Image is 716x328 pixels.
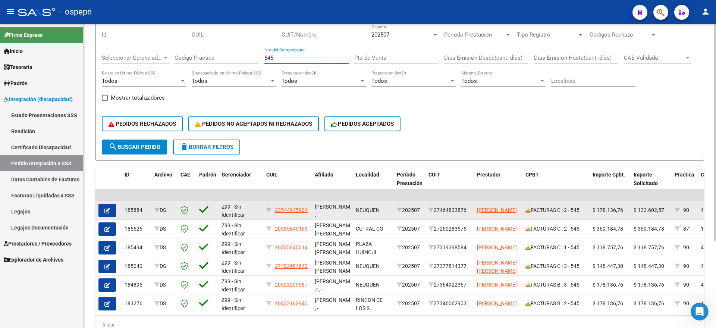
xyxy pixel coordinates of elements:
span: 90 [683,207,689,213]
datatable-header-cell: Prestador [474,167,522,200]
span: PEDIDOS NO ACEPTADOS NI RECHAZADOS [195,121,312,127]
span: CAE [180,172,190,178]
span: Z99 - Sin Identificar [222,260,245,274]
span: 4 [701,282,704,288]
datatable-header-cell: CPBT [522,167,590,200]
span: [PERSON_NAME] [PERSON_NAME] , - [315,241,355,264]
datatable-header-cell: CUIT [425,167,474,200]
span: Período Prestación [397,172,423,186]
span: Prestadores / Proveedores [4,240,72,248]
span: ID [125,172,129,178]
span: $ 118.757,76 [634,244,664,250]
div: 27364922367 [428,281,471,289]
span: CAE Validado [624,54,684,61]
span: 4 [701,300,704,306]
span: CUTRAL CO [356,226,383,232]
button: PEDIDOS RECHAZADOS [102,116,183,131]
datatable-header-cell: Importe Cpbt. [590,167,631,200]
span: Tesorería [4,63,32,71]
span: Z99 - Sin Identificar [222,241,245,256]
span: Firma Express [4,31,43,39]
span: Importe Solicitado [634,172,658,186]
span: Todos [102,78,117,84]
datatable-header-cell: Archivo [151,167,178,200]
div: FACTURAS C : 1 - 545 [525,243,587,252]
div: FACTURAS C : 3 - 545 [525,262,587,271]
span: Z99 - Sin Identificar [222,222,245,237]
span: Z99 - Sin Identificar [222,297,245,312]
span: $ 178.136,76 [593,207,623,213]
span: Seleccionar Gerenciador [102,54,162,61]
span: Practica [675,172,694,178]
span: 90 [683,300,689,306]
span: 90 [683,263,689,269]
div: FACTURAS C : 2 - 545 [525,225,587,233]
datatable-header-cell: CUIL [263,167,312,200]
div: 202507 [397,262,423,271]
div: 185494 [125,243,148,252]
div: 185884 [125,206,148,215]
span: [PERSON_NAME] [477,226,517,232]
datatable-header-cell: Practica [672,167,698,200]
span: CUIT [428,172,440,178]
span: CPBT [525,172,539,178]
span: [PERSON_NAME] [PERSON_NAME] [477,260,517,274]
div: DS [154,299,175,308]
span: [PERSON_NAME] [477,282,517,288]
div: 202507 [397,206,423,215]
span: Buscar Pedido [109,144,160,150]
mat-icon: person [701,7,710,16]
span: $ 178.136,76 [593,300,623,306]
span: [PERSON_NAME], [PERSON_NAME] , - [315,260,356,283]
div: DS [154,262,175,271]
span: - ospepri [59,4,92,20]
span: Inicio [4,47,23,55]
datatable-header-cell: Afiliado [312,167,353,200]
button: Borrar Filtros [173,140,240,154]
span: Afiliado [315,172,333,178]
button: Buscar Pedido [102,140,167,154]
div: 27346062903 [428,299,471,308]
span: Todos [192,78,207,84]
span: 27482684640 [275,263,308,269]
div: 27260283575 [428,225,471,233]
span: Archivo [154,172,172,178]
span: $ 369.184,78 [593,226,623,232]
span: PEDIDOS RECHAZADOS [109,121,176,127]
span: 1 [701,226,704,232]
mat-icon: menu [6,7,15,16]
div: 183276 [125,299,148,308]
button: PEDIDOS ACEPTADOS [324,116,401,131]
div: 202507 [397,281,423,289]
span: [PERSON_NAME] # , - [315,278,355,293]
datatable-header-cell: Localidad [353,167,394,200]
span: Periodo Prestacion [444,31,505,38]
span: [PERSON_NAME] [477,300,517,306]
div: 27464833876 [428,206,471,215]
span: $ 178.136,76 [634,300,664,306]
span: PEDIDOS ACEPTADOS [331,121,394,127]
span: 4 [701,244,704,250]
span: $ 369.184,78 [634,226,664,232]
span: 20535640514 [275,244,308,250]
div: FACTURAS B : 2 - 545 [525,299,587,308]
div: 202507 [397,299,423,308]
span: 90 [683,282,689,288]
mat-icon: delete [180,142,189,151]
span: $ 133.602,57 [634,207,664,213]
span: RINCON DE LOS S [356,297,383,312]
button: PEDIDOS NO ACEPTADOS NI RECHAZADOS [188,116,319,131]
datatable-header-cell: Gerenciador [219,167,263,200]
span: 20523209087 [275,282,308,288]
span: 90 [683,244,689,250]
span: NEUQUEN [356,282,380,288]
div: 202507 [397,225,423,233]
iframe: Intercom live chat [691,303,709,321]
span: CUIL [266,172,277,178]
span: $ 178.136,76 [593,282,623,288]
span: Localidad [356,172,379,178]
span: [PERSON_NAME] [477,207,517,213]
div: 185040 [125,262,148,271]
span: PLAZA HUINCUL [356,241,378,256]
span: Gerenciador [222,172,251,178]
